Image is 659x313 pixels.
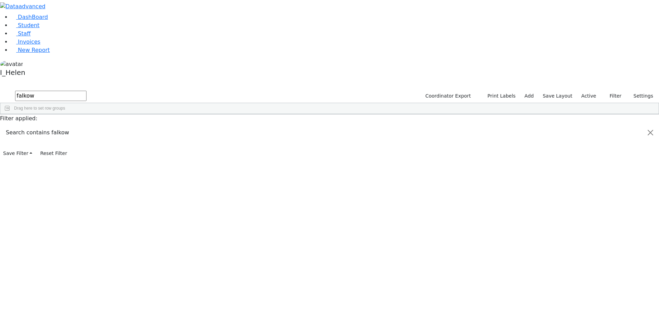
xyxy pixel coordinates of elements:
[421,91,474,101] button: Coordinator Export
[18,22,39,29] span: Student
[18,47,50,53] span: New Report
[521,91,537,101] a: Add
[18,30,31,37] span: Staff
[601,91,625,101] button: Filter
[625,91,656,101] button: Settings
[11,30,31,37] a: Staff
[578,91,599,101] label: Active
[11,22,39,29] a: Student
[15,91,86,101] input: Search
[14,106,65,111] span: Drag here to set row groups
[11,14,48,20] a: DashBoard
[11,47,50,53] a: New Report
[479,91,519,101] button: Print Labels
[37,148,70,159] button: Reset Filter
[11,38,41,45] a: Invoices
[540,91,575,101] button: Save Layout
[18,14,48,20] span: DashBoard
[642,123,659,142] button: Close
[18,38,41,45] span: Invoices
